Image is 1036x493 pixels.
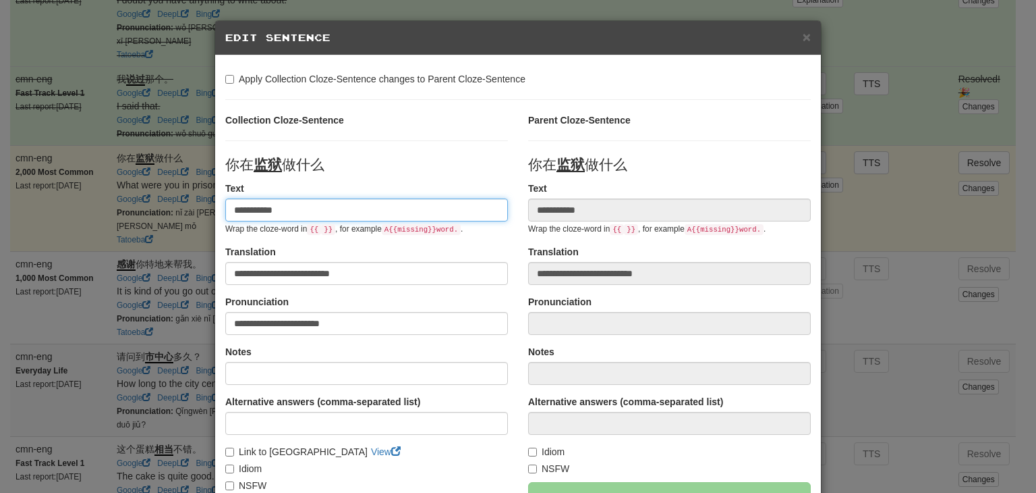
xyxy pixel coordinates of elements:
input: Apply Collection Cloze-Sentence changes to Parent Cloze-Sentence [225,75,234,84]
label: Translation [225,245,276,259]
code: }} [321,224,335,235]
h5: Edit Sentence [225,31,811,45]
code: {{ [610,224,624,235]
span: × [803,29,811,45]
u: 监狱 [254,157,282,172]
code: {{ [307,224,321,235]
label: Apply Collection Cloze-Sentence changes to Parent Cloze-Sentence [225,72,525,86]
small: Wrap the cloze-word in , for example . [225,224,463,234]
label: Link to [GEOGRAPHIC_DATA] [225,445,368,459]
span: 你在 做什么 [528,157,627,172]
input: Idiom [528,448,537,457]
input: Idiom [225,465,234,473]
small: Wrap the cloze-word in , for example . [528,224,766,234]
label: NSFW [225,479,266,492]
label: Notes [528,345,554,359]
code: }} [624,224,638,235]
input: NSFW [528,465,537,473]
label: Alternative answers (comma-separated list) [528,395,723,409]
label: NSFW [528,462,569,475]
code: A {{ missing }} word. [382,224,461,235]
label: Text [225,182,244,195]
span: 你在 做什么 [225,157,324,172]
label: Idiom [225,462,262,475]
code: A {{ missing }} word. [685,224,764,235]
label: Notes [225,345,252,359]
strong: Parent Cloze-Sentence [528,115,631,126]
label: Idiom [528,445,565,459]
input: Link to [GEOGRAPHIC_DATA] [225,448,234,457]
label: Text [528,182,547,195]
a: View [371,446,401,457]
u: 监狱 [556,157,585,172]
input: NSFW [225,482,234,490]
button: Close [803,30,811,44]
label: Pronunciation [225,295,289,309]
label: Alternative answers (comma-separated list) [225,395,420,409]
label: Pronunciation [528,295,592,309]
strong: Collection Cloze-Sentence [225,115,344,126]
label: Translation [528,245,579,259]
